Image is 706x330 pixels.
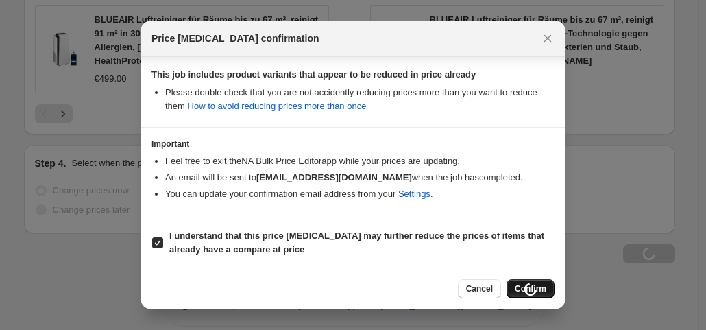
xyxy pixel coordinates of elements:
button: Cancel [458,279,501,298]
li: Feel free to exit the NA Bulk Price Editor app while your prices are updating. [165,154,555,168]
button: Close [538,29,557,48]
li: You can update your confirmation email address from your . [165,187,555,201]
span: Cancel [466,283,493,294]
a: Settings [398,189,430,199]
li: Please double check that you are not accidently reducing prices more than you want to reduce them [165,86,555,113]
h3: Important [151,139,555,150]
b: [EMAIL_ADDRESS][DOMAIN_NAME] [256,172,412,182]
a: How to avoid reducing prices more than once [188,101,367,111]
b: I understand that this price [MEDICAL_DATA] may further reduce the prices of items that already h... [169,231,544,255]
span: Price [MEDICAL_DATA] confirmation [151,32,319,45]
li: An email will be sent to when the job has completed . [165,171,555,185]
b: This job includes product variants that appear to be reduced in price already [151,69,476,80]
